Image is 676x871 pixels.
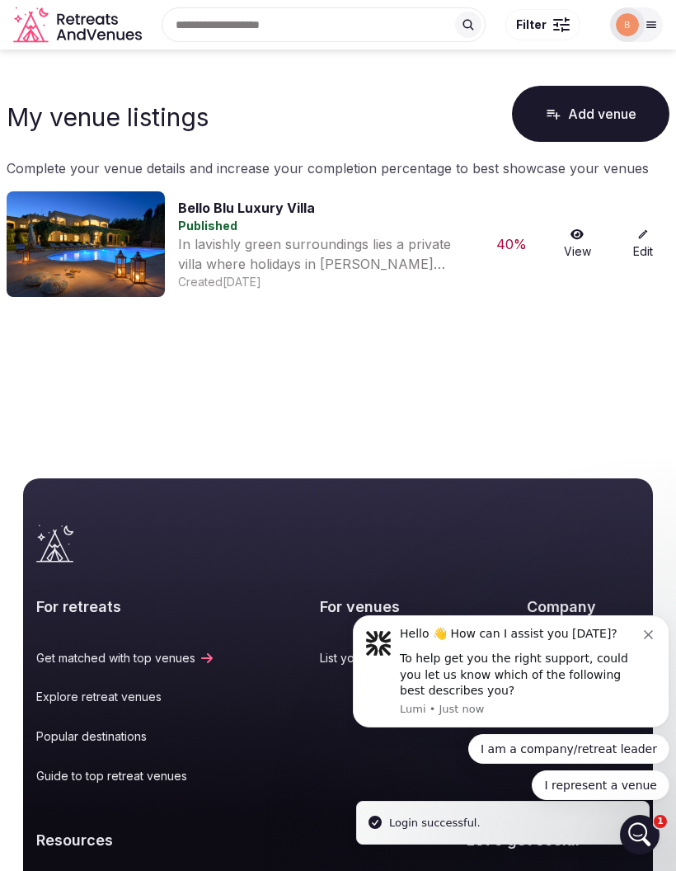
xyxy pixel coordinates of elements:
a: View [551,228,603,260]
div: In lavishly green surroundings lies a private villa where holidays in [PERSON_NAME][GEOGRAPHIC_DA... [178,234,472,274]
h2: Resources [36,830,231,850]
a: Bello Blu Luxury Villa [178,200,315,216]
h2: For retreats [36,596,215,617]
div: 40 % [485,234,538,254]
h1: My venue listings [7,102,209,132]
a: Visit the homepage [36,525,73,563]
h2: Company [527,596,640,617]
span: Published [178,219,237,233]
svg: Retreats and Venues company logo [13,7,145,44]
a: Explore retreat venues [36,689,215,705]
img: bello-blu-luxury-villa [616,13,639,36]
a: Popular destinations [36,728,215,745]
iframe: Intercom notifications message [346,600,676,826]
button: Add venue [512,86,669,142]
h2: For venues [320,596,423,617]
a: Guide to top retreat venues [36,768,215,784]
div: Created [DATE] [178,274,472,290]
iframe: Intercom live chat [620,815,660,855]
p: Complete your venue details and increase your completion percentage to best showcase your venues [7,158,669,178]
span: 1 [654,815,667,828]
a: Edit [617,228,669,260]
span: Filter [516,16,547,33]
img: Venue cover photo for Bello Blu Luxury Villa [7,191,165,297]
a: List your venue [320,650,423,666]
button: Filter [505,9,580,40]
a: Get matched with top venues [36,650,215,666]
a: Visit the homepage [13,7,145,44]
